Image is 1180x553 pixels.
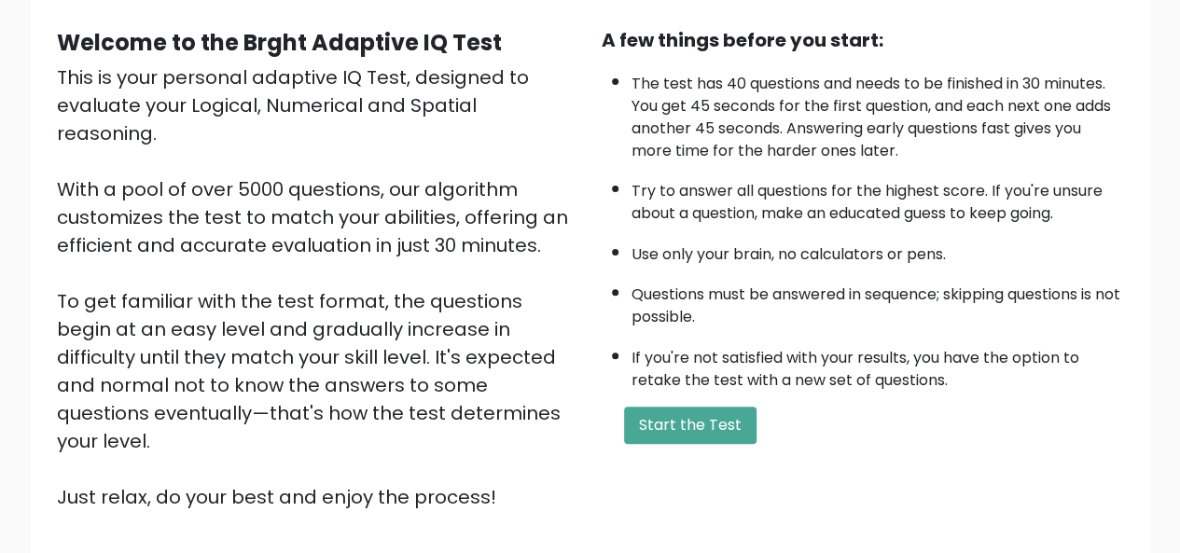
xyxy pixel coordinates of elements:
li: If you're not satisfied with your results, you have the option to retake the test with a new set ... [632,338,1124,392]
div: A few things before you start: [602,26,1124,54]
li: The test has 40 questions and needs to be finished in 30 minutes. You get 45 seconds for the firs... [632,63,1124,162]
div: This is your personal adaptive IQ Test, designed to evaluate your Logical, Numerical and Spatial ... [57,63,579,511]
li: Questions must be answered in sequence; skipping questions is not possible. [632,274,1124,328]
button: Start the Test [624,407,757,444]
li: Use only your brain, no calculators or pens. [632,234,1124,266]
b: Welcome to the Brght Adaptive IQ Test [57,27,502,58]
li: Try to answer all questions for the highest score. If you're unsure about a question, make an edu... [632,171,1124,225]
